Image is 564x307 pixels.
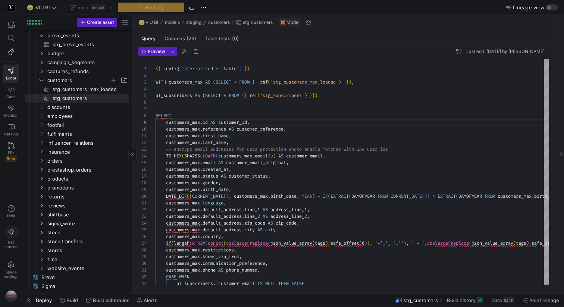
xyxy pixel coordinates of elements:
[53,94,120,103] span: stg_customers​​​​​​​​​​
[488,294,518,307] button: Data624K
[4,240,18,249] span: Get started
[189,193,192,199] span: (
[25,67,129,76] div: Press SPACE to select this row.
[166,213,200,219] span: customers_max
[47,237,128,246] span: stock transfers
[205,36,239,41] span: Table tests
[25,76,129,85] div: Press SPACE to select this row.
[503,297,514,303] div: 624K
[263,207,268,213] span: AS
[239,66,242,72] span: )
[166,119,200,125] span: customers_max
[47,264,128,273] span: website_events
[491,297,502,303] span: Data
[77,18,117,27] button: Create asset
[3,65,19,83] a: Editor
[166,200,200,206] span: customers_max
[47,58,128,67] span: campaign_segments
[6,213,16,218] span: Help
[35,4,50,10] span: VIU BI
[25,58,129,67] div: Press SPACE to select this row.
[268,79,270,85] span: (
[138,213,147,220] div: 23
[138,166,147,173] div: 16
[205,79,210,85] span: AS
[47,67,128,76] span: captures_refunds
[5,290,17,302] img: https://storage.googleapis.com/y42-prod-data-exchange/images/VtGnwq41pAtzV0SzErAhijSx9Rgo16q39DKO...
[268,153,270,159] span: )
[166,187,200,192] span: customers_max
[283,126,286,132] span: ,
[226,160,286,166] span: customer_email_original
[200,207,203,213] span: .
[166,146,297,152] span: -- encrypt email addresses for data protection and
[25,138,129,147] div: Press SPACE to select this row.
[216,66,218,72] span: =
[47,49,128,58] span: budget
[53,85,120,94] span: stg_customers_max_loaded​​​​​​​​​​
[25,3,59,12] button: 🌝VIU BI
[229,193,231,199] span: ,
[93,297,129,303] span: Build scheduler
[349,193,351,199] span: (
[184,153,200,159] span: SHA256
[47,201,128,210] span: reviews
[218,160,223,166] span: AS
[270,213,307,219] span: address_line_2
[138,112,147,119] div: 8
[232,36,239,41] span: (0)
[286,160,289,166] span: ,
[203,173,218,179] span: status
[328,193,330,199] span: (
[466,49,545,54] div: Last edit: [DATE] by [PERSON_NAME]
[244,66,247,72] span: }
[166,166,200,172] span: customers_max
[41,273,120,282] span: Brevo​​​​​
[156,79,166,85] span: WITH
[179,66,182,72] span: (
[338,79,341,85] span: )
[223,200,226,206] span: ,
[273,153,276,159] span: )
[166,207,200,213] span: customers_max
[203,93,205,98] span: (
[25,85,129,94] a: stg_customers_max_loaded​​​​​​​​​​
[498,193,532,199] span: customers_max
[138,206,147,213] div: 22
[247,66,250,72] span: }
[47,228,128,237] span: stock
[317,193,320,199] span: -
[344,79,346,85] span: }
[66,297,78,303] span: Build
[203,207,242,213] span: default_address
[25,94,129,103] div: Press SPACE to select this row.
[203,119,208,125] span: id
[138,65,147,72] div: 1
[47,219,128,228] span: sigma_write
[166,193,189,199] span: DATE_DIFF
[351,193,375,199] span: DAYOFYEAR
[47,184,128,192] span: promotions
[304,93,307,98] span: )
[427,193,430,199] span: )
[169,79,203,85] span: customers_max
[200,200,203,206] span: .
[25,120,129,129] div: Press SPACE to select this row.
[25,85,129,94] div: Press SPACE to select this row.
[25,210,129,219] div: Press SPACE to select this row.
[25,219,129,228] div: Press SPACE to select this row.
[236,126,283,132] span: customer_reference
[281,20,285,25] img: undefined
[203,213,242,219] span: default_address
[164,36,196,41] span: Columns
[138,92,147,99] div: 5
[195,93,200,98] span: AS
[270,153,273,159] span: )
[134,294,161,307] button: Alerts
[5,156,17,162] span: Beta
[216,153,218,159] span: (
[432,193,435,199] span: <
[200,187,203,192] span: .
[456,193,458,199] span: (
[25,183,129,192] div: Press SPACE to select this row.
